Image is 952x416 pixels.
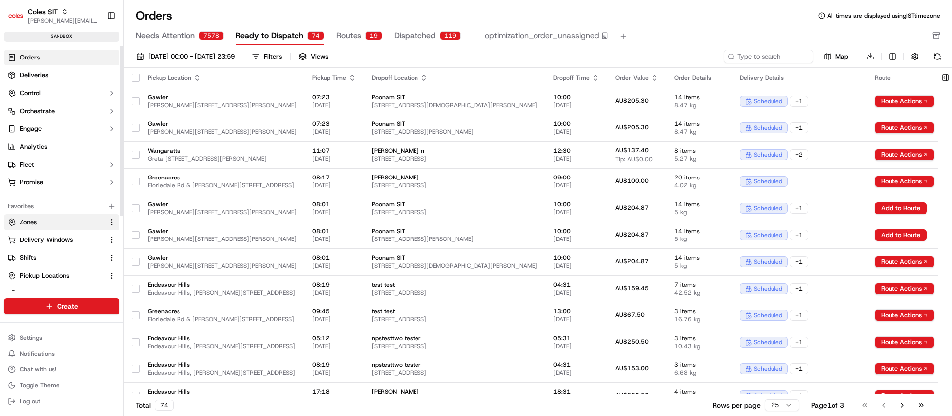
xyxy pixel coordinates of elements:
[553,235,599,243] span: [DATE]
[553,342,599,350] span: [DATE]
[148,334,297,342] span: Endeavour Hills
[20,236,73,244] span: Delivery Windows
[8,218,104,227] a: Zones
[20,397,40,405] span: Log out
[312,361,356,369] span: 08:19
[264,52,282,61] div: Filters
[754,231,782,239] span: scheduled
[875,256,934,268] button: Route Actions
[6,140,80,158] a: 📗Knowledge Base
[148,289,297,297] span: Endeavour Hills, [PERSON_NAME][STREET_ADDRESS]
[754,285,782,293] span: scheduled
[20,350,55,357] span: Notifications
[148,174,297,181] span: Greenacres
[790,203,808,214] div: + 1
[148,315,297,323] span: Floriedale Rd & [PERSON_NAME][STREET_ADDRESS]
[94,144,159,154] span: API Documentation
[553,200,599,208] span: 10:00
[8,271,104,280] a: Pickup Locations
[4,4,103,28] button: Coles SITColes SIT[PERSON_NAME][EMAIL_ADDRESS][DOMAIN_NAME]
[553,334,599,342] span: 05:31
[8,236,104,244] a: Delivery Windows
[615,146,649,154] span: AU$137.40
[754,311,782,319] span: scheduled
[312,128,356,136] span: [DATE]
[817,51,855,62] button: Map
[10,10,30,30] img: Nash
[674,120,724,128] span: 14 items
[4,347,119,360] button: Notifications
[20,144,76,154] span: Knowledge Base
[20,142,47,151] span: Analytics
[875,176,934,187] button: Route Actions
[674,200,724,208] span: 14 items
[365,31,382,40] div: 19
[674,155,724,163] span: 5.27 kg
[790,256,808,267] div: + 1
[615,391,649,399] span: AU$260.50
[148,281,297,289] span: Endeavour Hills
[440,31,461,40] div: 119
[372,235,537,243] span: [STREET_ADDRESS][PERSON_NAME]
[4,250,119,266] button: Shifts
[148,388,297,396] span: Endeavour Hills
[674,361,724,369] span: 3 items
[875,122,934,134] button: Route Actions
[70,168,120,176] a: Powered byPylon
[372,227,537,235] span: Poonam SIT
[148,155,297,163] span: Greta [STREET_ADDRESS][PERSON_NAME]
[372,262,537,270] span: [STREET_ADDRESS][DEMOGRAPHIC_DATA][PERSON_NAME]
[148,254,297,262] span: Gawler
[930,50,944,63] button: Refresh
[615,338,649,346] span: AU$250.50
[811,400,844,410] div: Page 1 of 3
[674,307,724,315] span: 3 items
[754,178,782,185] span: scheduled
[553,74,599,82] div: Dropoff Time
[4,32,119,42] div: sandbox
[148,128,297,136] span: [PERSON_NAME][STREET_ADDRESS][PERSON_NAME]
[827,12,940,20] span: All times are displayed using IST timezone
[20,124,42,133] span: Engage
[674,128,724,136] span: 8.47 kg
[875,390,934,402] button: Route Actions
[394,30,436,42] span: Dispatched
[312,147,356,155] span: 11:07
[372,281,537,289] span: test test
[615,284,649,292] span: AU$159.45
[754,204,782,212] span: scheduled
[136,30,195,42] span: Needs Attention
[875,202,927,214] button: Add to Route
[724,50,813,63] input: Type to search
[372,361,537,369] span: npstesttwo tester
[4,121,119,137] button: Engage
[20,289,59,298] span: Request Logs
[790,310,808,321] div: + 1
[312,369,356,377] span: [DATE]
[84,145,92,153] div: 💻
[28,17,99,25] button: [PERSON_NAME][EMAIL_ADDRESS][DOMAIN_NAME]
[148,181,297,189] span: Floriedale Rd & [PERSON_NAME][STREET_ADDRESS]
[4,286,119,301] button: Request Logs
[148,208,297,216] span: [PERSON_NAME][STREET_ADDRESS][PERSON_NAME]
[236,30,303,42] span: Ready to Dispatch
[4,214,119,230] button: Zones
[790,363,808,374] div: + 1
[10,95,28,113] img: 1736555255976-a54dd68f-1ca7-489b-9aae-adbdc363a1c4
[26,64,178,74] input: Got a question? Start typing here...
[372,74,537,82] div: Dropoff Location
[754,124,782,132] span: scheduled
[674,289,724,297] span: 42.52 kg
[34,95,163,105] div: Start new chat
[57,301,78,311] span: Create
[312,254,356,262] span: 08:01
[312,101,356,109] span: [DATE]
[372,388,537,396] span: [PERSON_NAME]
[10,145,18,153] div: 📗
[148,101,297,109] span: [PERSON_NAME][STREET_ADDRESS][PERSON_NAME]
[8,8,24,24] img: Coles SIT
[20,271,69,280] span: Pickup Locations
[28,7,58,17] button: Coles SIT
[372,174,537,181] span: [PERSON_NAME]
[553,208,599,216] span: [DATE]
